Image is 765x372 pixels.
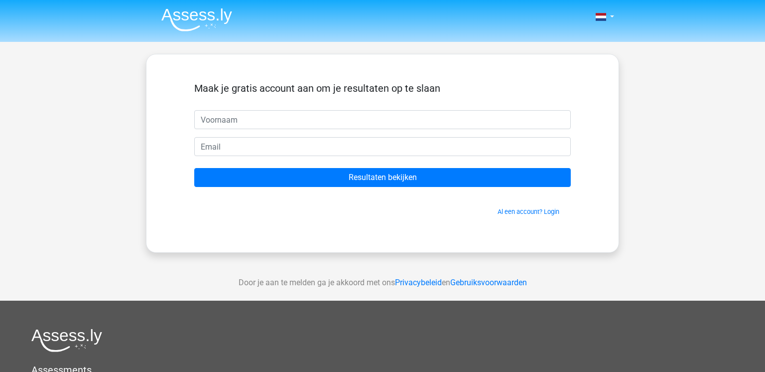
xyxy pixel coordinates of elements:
[194,82,571,94] h5: Maak je gratis account aan om je resultaten op te slaan
[194,110,571,129] input: Voornaam
[31,329,102,352] img: Assessly logo
[450,278,527,287] a: Gebruiksvoorwaarden
[161,8,232,31] img: Assessly
[395,278,442,287] a: Privacybeleid
[194,137,571,156] input: Email
[498,208,559,215] a: Al een account? Login
[194,168,571,187] input: Resultaten bekijken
